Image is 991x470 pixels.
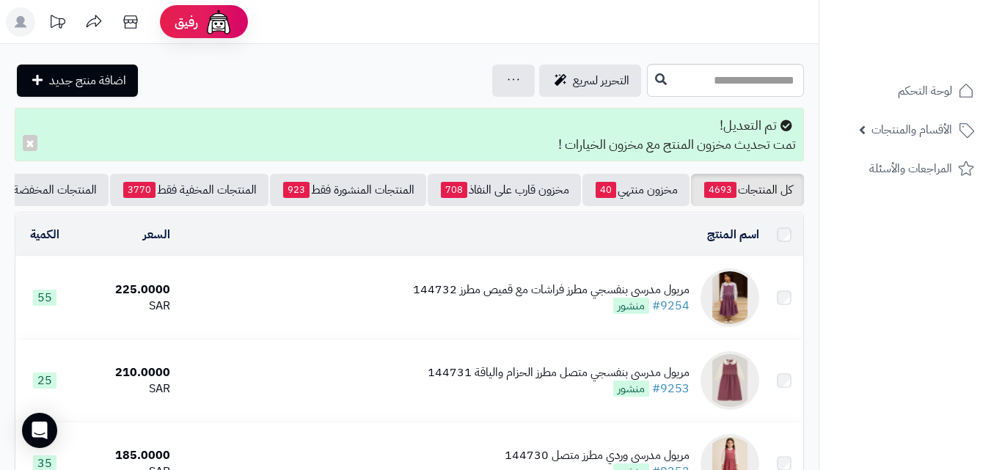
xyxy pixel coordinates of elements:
img: logo-2.png [891,39,977,70]
a: مخزون قارب على النفاذ708 [428,174,581,206]
img: مريول مدرسي بنفسجي مطرز فراشات مع قميص مطرز 144732 [701,268,759,327]
span: 25 [33,372,56,389]
a: المنتجات المنشورة فقط923 [270,174,426,206]
div: SAR [80,298,170,315]
span: 3770 [123,182,156,198]
span: 4693 [704,182,736,198]
a: التحرير لسريع [539,65,641,97]
div: مريول مدرسي بنفسجي متصل مطرز الحزام والياقة 144731 [428,364,690,381]
a: اضافة منتج جديد [17,65,138,97]
a: #9253 [652,380,690,397]
div: 210.0000 [80,364,170,381]
a: لوحة التحكم [828,73,982,109]
img: مريول مدرسي بنفسجي متصل مطرز الحزام والياقة 144731 [701,351,759,410]
a: كل المنتجات4693 [691,174,804,206]
span: منشور [613,381,649,397]
a: المنتجات المخفية فقط3770 [110,174,268,206]
span: 55 [33,290,56,306]
span: المراجعات والأسئلة [869,158,952,179]
div: تم التعديل! تمت تحديث مخزون المنتج مع مخزون الخيارات ! [15,108,804,161]
span: رفيق [175,13,198,31]
div: مريول مدرسي وردي مطرز متصل 144730 [505,447,690,464]
a: الكمية [30,226,59,243]
span: منشور [613,298,649,314]
a: المراجعات والأسئلة [828,151,982,186]
a: اسم المنتج [707,226,759,243]
span: التحرير لسريع [573,72,629,89]
div: 185.0000 [80,447,170,464]
a: مخزون منتهي40 [582,174,690,206]
button: × [23,135,37,151]
span: 40 [596,182,616,198]
span: 708 [441,182,467,198]
div: SAR [80,381,170,397]
a: السعر [143,226,170,243]
div: 225.0000 [80,282,170,298]
span: الأقسام والمنتجات [871,120,952,140]
div: Open Intercom Messenger [22,413,57,448]
a: #9254 [652,297,690,315]
span: 923 [283,182,310,198]
span: لوحة التحكم [898,81,952,101]
span: اضافة منتج جديد [49,72,126,89]
img: ai-face.png [204,7,233,37]
div: مريول مدرسي بنفسجي مطرز فراشات مع قميص مطرز 144732 [413,282,690,298]
a: تحديثات المنصة [39,7,76,40]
